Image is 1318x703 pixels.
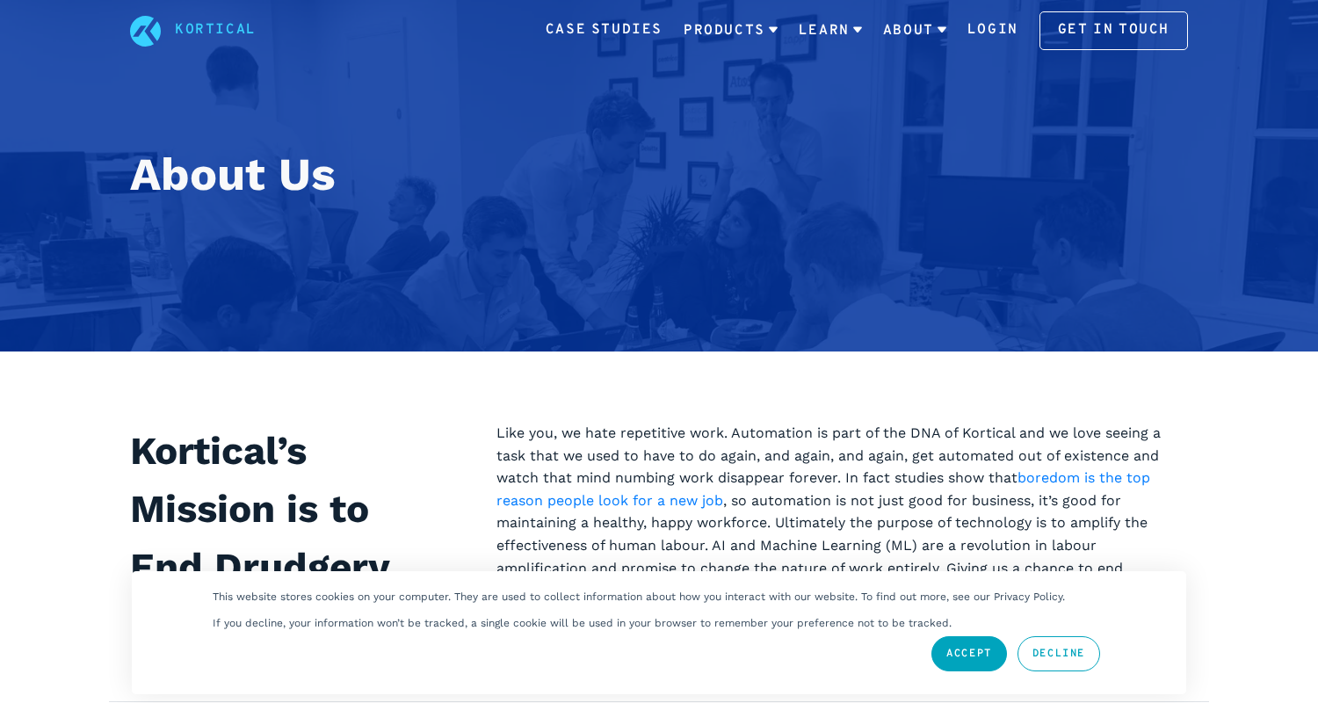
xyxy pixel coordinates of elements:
[496,469,1150,509] a: boredom is the top reason people look for a new job
[130,141,1188,209] h1: About Us
[967,19,1018,42] a: Login
[546,19,663,42] a: Case Studies
[1017,636,1100,671] a: Decline
[1039,11,1188,50] a: Get in touch
[130,422,454,596] h2: Kortical’s Mission is to End Drudgery
[175,19,257,42] a: Kortical
[883,8,946,54] a: About
[213,591,1065,603] p: This website stores cookies on your computer. They are used to collect information about how you ...
[213,617,952,629] p: If you decline, your information won’t be tracked, a single cookie will be used in your browser t...
[684,8,778,54] a: Products
[496,422,1188,602] p: Like you, we hate repetitive work. Automation is part of the DNA of Kortical and we love seeing a...
[931,636,1007,671] a: Accept
[799,8,862,54] a: Learn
